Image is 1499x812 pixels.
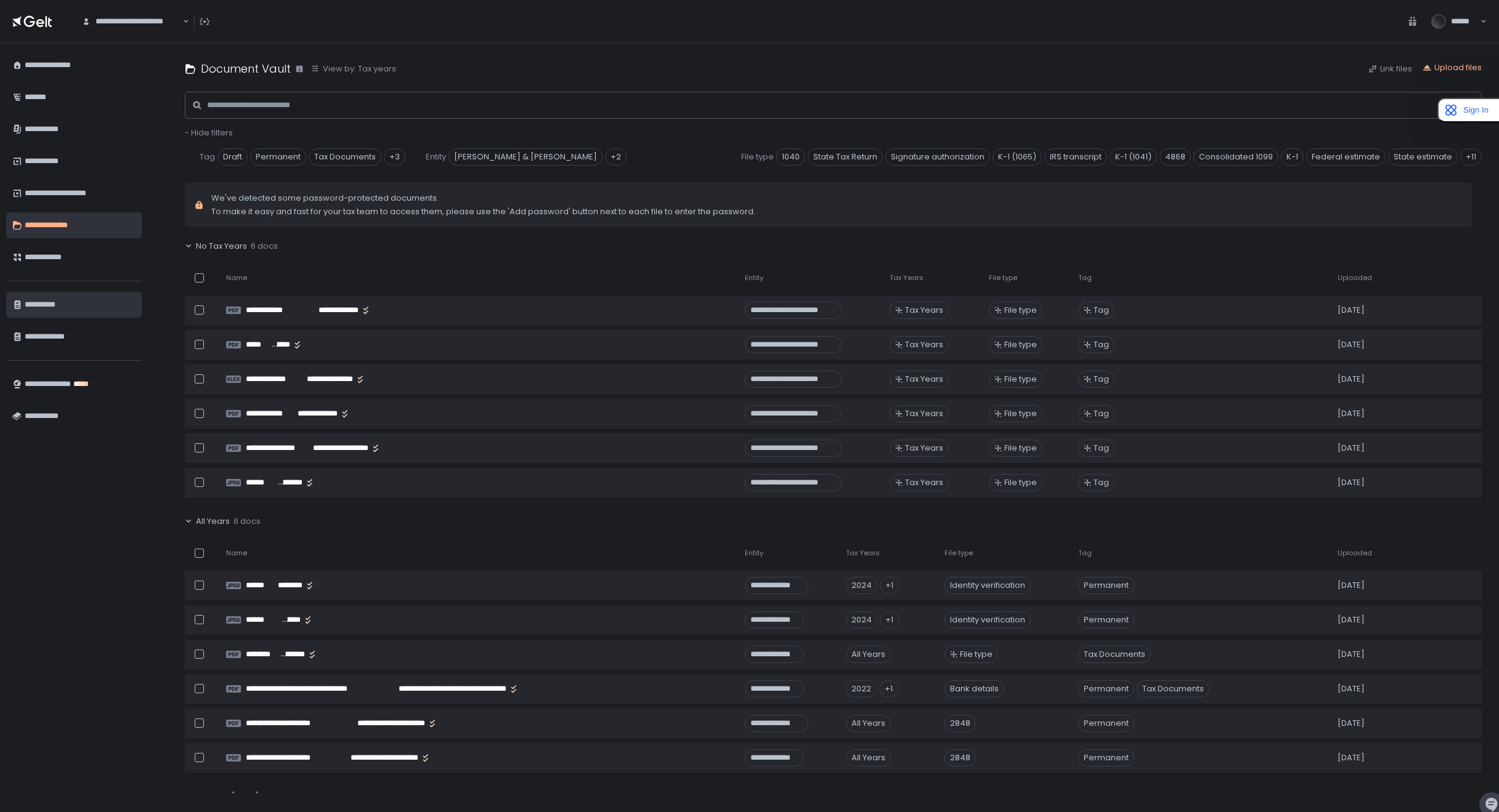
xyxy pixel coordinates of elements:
[1338,408,1365,419] span: [DATE]
[311,63,396,74] div: View by: Tax years
[217,148,248,166] span: Draft
[846,749,891,766] div: All Years
[426,151,446,163] span: Entity
[944,680,1004,697] div: Bank details
[185,127,233,139] button: - Hide filters
[846,680,877,697] div: 2022
[846,715,891,732] div: All Years
[1078,646,1151,663] span: Tax Documents
[211,206,755,217] span: To make it easy and fast for your tax team to access them, please use the 'Add password' button n...
[251,241,278,252] span: 6 docs
[1338,549,1372,558] span: Uploaded
[905,339,943,350] span: Tax Years
[1338,683,1365,694] span: [DATE]
[1094,408,1109,419] span: Tag
[1160,148,1191,166] span: 4868
[1078,749,1134,766] span: Permanent
[1338,477,1365,488] span: [DATE]
[885,148,990,166] span: Signature authorization
[1338,718,1365,729] span: [DATE]
[989,273,1017,283] span: File type
[1094,339,1109,350] span: Tag
[905,374,943,385] span: Tax Years
[1338,649,1365,660] span: [DATE]
[201,60,291,77] h1: Document Vault
[1004,408,1037,419] span: File type
[1306,148,1386,166] span: Federal estimate
[944,611,1031,629] div: Identity verification
[1338,339,1365,350] span: [DATE]
[1338,614,1365,625] span: [DATE]
[1004,339,1037,350] span: File type
[185,127,233,139] span: - Hide filters
[890,273,924,283] span: Tax Years
[905,305,943,316] span: Tax Years
[846,611,877,629] div: 2024
[944,577,1031,594] div: Identity verification
[384,148,405,166] div: +3
[181,15,182,28] input: Search for option
[250,148,306,166] span: Permanent
[905,408,943,419] span: Tax Years
[1281,148,1304,166] span: K-1
[905,477,943,488] span: Tax Years
[1078,577,1134,594] span: Permanent
[745,273,763,283] span: Entity
[1368,63,1412,74] button: Link files
[1078,680,1134,697] span: Permanent
[1004,443,1037,454] span: File type
[1078,715,1134,732] span: Permanent
[944,549,973,558] span: File type
[226,273,247,283] span: Name
[226,549,247,558] span: Name
[1137,680,1209,697] span: Tax Documents
[905,443,943,454] span: Tax Years
[449,148,603,166] span: [PERSON_NAME] & [PERSON_NAME]
[745,549,763,558] span: Entity
[993,148,1042,166] span: K-1 (1065)
[1004,374,1037,385] span: File type
[846,577,877,594] div: 2024
[944,715,976,732] div: 2848
[1094,477,1109,488] span: Tag
[1338,305,1365,316] span: [DATE]
[309,148,381,166] span: Tax Documents
[846,549,880,558] span: Tax Years
[1460,148,1482,166] div: +11
[200,151,215,163] span: Tag
[234,516,261,527] span: 6 docs
[196,241,247,252] span: No Tax Years
[1094,305,1109,316] span: Tag
[211,193,755,204] span: We've detected some password-protected documents.
[1044,148,1107,166] span: IRS transcript
[1338,374,1365,385] span: [DATE]
[1110,148,1157,166] span: K-1 (1041)
[74,9,189,34] div: Search for option
[846,646,891,663] div: All Years
[808,148,883,166] span: State Tax Return
[1078,273,1092,283] span: Tag
[196,516,230,527] span: All Years
[1422,62,1482,73] button: Upload files
[880,577,899,594] div: +1
[1338,580,1365,591] span: [DATE]
[1078,611,1134,629] span: Permanent
[1338,273,1372,283] span: Uploaded
[741,151,774,163] span: File type
[1338,443,1365,454] span: [DATE]
[196,791,259,802] span: Tax Year [DATE]
[1094,443,1109,454] span: Tag
[1004,477,1037,488] span: File type
[960,649,993,660] span: File type
[1193,148,1278,166] span: Consolidated 1099
[1004,305,1037,316] span: File type
[1338,752,1365,763] span: [DATE]
[605,148,627,166] div: +2
[1094,374,1109,385] span: Tag
[880,611,899,629] div: +1
[1388,148,1458,166] span: State estimate
[1078,549,1092,558] span: Tag
[776,148,805,166] span: 1040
